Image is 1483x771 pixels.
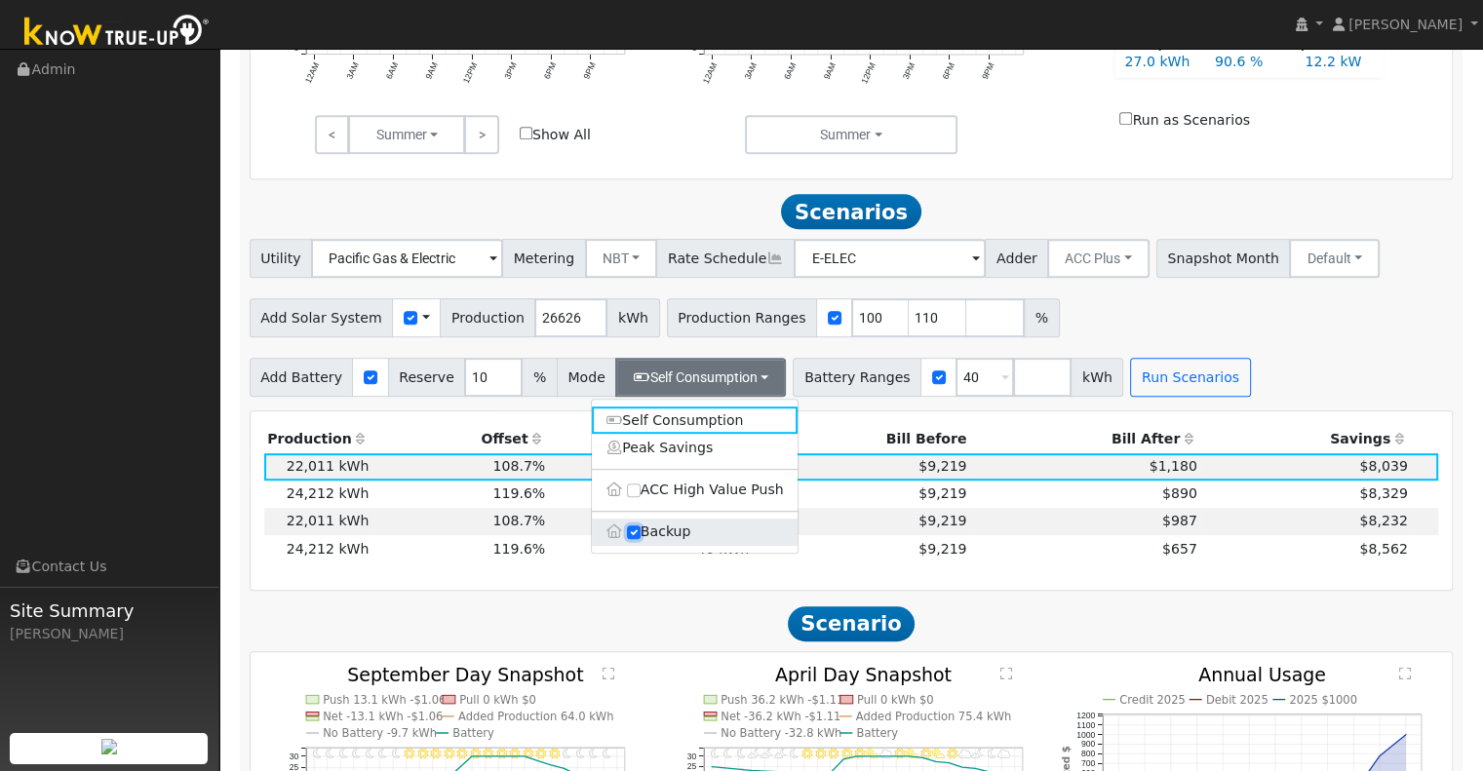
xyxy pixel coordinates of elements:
i: 9AM - Clear [829,749,839,759]
img: retrieve [101,739,117,754]
text: 3PM [901,60,917,80]
span: $9,219 [918,458,966,474]
span: 108.7% [492,458,545,474]
span: Production Ranges [667,298,817,337]
span: $8,039 [1359,458,1407,474]
text: 9AM [423,60,440,80]
span: Production [440,298,535,337]
i: 3AM - PartlyCloudy [748,749,761,759]
span: % [1024,298,1059,337]
span: $8,562 [1359,541,1407,557]
text: 6AM [782,60,799,80]
i: 5PM - PartlyCloudy [932,749,946,759]
text: April Day Snapshot [775,663,952,684]
span: 119.6% [492,485,545,501]
i: 4AM - Clear [366,749,373,759]
td: 24,212 kWh [264,481,372,508]
input: Select a Rate Schedule [794,239,986,278]
i: 1PM - MostlyCloudy [879,749,893,759]
input: ACC High Value Push [627,483,641,497]
span: Metering [502,239,586,278]
span: [PERSON_NAME] [1348,17,1463,32]
span: Mode [557,358,616,397]
span: $9,219 [918,485,966,501]
circle: onclick="" [750,768,753,771]
span: Reserve [388,358,466,397]
th: Offset [372,425,549,452]
button: Default [1289,239,1380,278]
text:  [603,667,614,680]
text: Battery [452,726,494,740]
text: -6 [689,43,697,53]
circle: onclick="" [855,754,858,757]
circle: onclick="" [723,766,726,769]
circle: onclick="" [1378,753,1381,756]
span: $1,180 [1150,458,1197,474]
td: 24,212 kWh [264,535,372,562]
text: Added Production 64.0 kWh [458,710,614,723]
span: kWh [606,298,659,337]
i: 5AM - PartlyCloudy [774,749,788,759]
button: NBT [585,239,658,278]
text:  [1399,667,1411,680]
text: 1100 [1076,719,1095,729]
circle: onclick="" [1404,733,1407,736]
text: 800 [1081,749,1096,758]
text: 1000 [1076,729,1095,739]
span: $9,219 [918,513,966,528]
a: Self Consumption [592,406,798,434]
circle: onclick="" [842,757,845,760]
i: 10AM - MostlyClear [841,749,852,759]
circle: onclick="" [523,754,526,757]
circle: onclick="" [921,755,924,758]
i: 9PM - Clear [590,749,598,759]
i: 8PM - Clear [576,749,584,759]
span: Snapshot Month [1156,239,1291,278]
text: 6PM [940,60,956,80]
circle: onclick="" [484,754,487,757]
label: ACC High Value Push [592,477,798,504]
span: Savings [1330,431,1390,446]
text: 12AM [302,60,321,85]
text:  [1000,667,1012,680]
i: 6PM - MostlyClear [947,749,957,759]
i: 7PM - MostlyCloudy [958,749,972,759]
span: Scenario [788,606,916,641]
circle: onclick="" [496,754,499,757]
i: 3PM - PartlyCloudy [906,749,919,759]
text: Net -13.1 kWh -$1.06 [323,710,443,723]
text: 30 [289,751,298,760]
text: Push 13.1 kWh -$1.06 [323,693,446,707]
circle: onclick="" [711,765,714,768]
i: 12PM - PartlyCloudy [867,749,880,759]
text: 900 [1081,739,1096,749]
span: % [522,358,557,397]
i: 8AM - Clear [815,749,826,759]
i: 12PM - Clear [470,749,481,759]
i: 4PM - Clear [523,749,533,759]
i: 1PM - Clear [483,749,493,759]
i: 11AM - MostlyClear [855,749,866,759]
span: kWh [1071,358,1123,397]
i: 10PM - Clear [603,749,610,759]
text: 9PM [581,60,598,80]
circle: onclick="" [948,761,951,764]
text: Push 36.2 kWh -$1.11 [722,693,844,707]
i: 3AM - Clear [352,749,360,759]
i: 3PM - Clear [509,749,520,759]
i: 2AM - MostlyClear [737,749,745,759]
span: Scenarios [781,194,920,229]
i: 6PM - Clear [549,749,560,759]
span: Rate Schedule [656,239,795,278]
circle: onclick="" [869,754,872,757]
input: Backup [627,525,641,539]
i: 2AM - Clear [339,749,347,759]
circle: onclick="" [737,767,740,770]
text: Pull 0 kWh $0 [857,693,934,707]
td: 30 kWh [549,481,753,508]
i: 6AM - MostlyClear [790,749,798,759]
i: 7AM - Clear [802,749,813,759]
text: No Battery -9.7 kWh [323,726,437,740]
span: Add Battery [250,358,354,397]
text: 6AM [383,60,400,80]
